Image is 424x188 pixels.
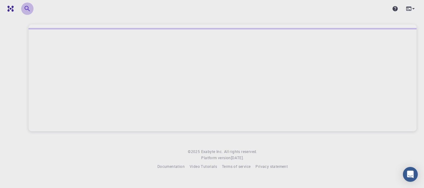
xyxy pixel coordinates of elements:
span: [DATE] . [231,155,244,160]
span: Privacy statement [255,164,288,169]
span: Exabyte Inc. [201,149,223,154]
span: Video Tutorials [190,164,217,169]
a: Exabyte Inc. [201,149,223,155]
img: logo [5,6,14,12]
a: Video Tutorials [190,164,217,170]
a: Terms of service [222,164,250,170]
span: All rights reserved. [224,149,257,155]
span: Terms of service [222,164,250,169]
div: Open Intercom Messenger [403,167,418,182]
span: Platform version [201,155,231,161]
a: [DATE]. [231,155,244,161]
span: © 2025 [188,149,201,155]
span: Documentation [157,164,185,169]
a: Privacy statement [255,164,288,170]
a: Documentation [157,164,185,170]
